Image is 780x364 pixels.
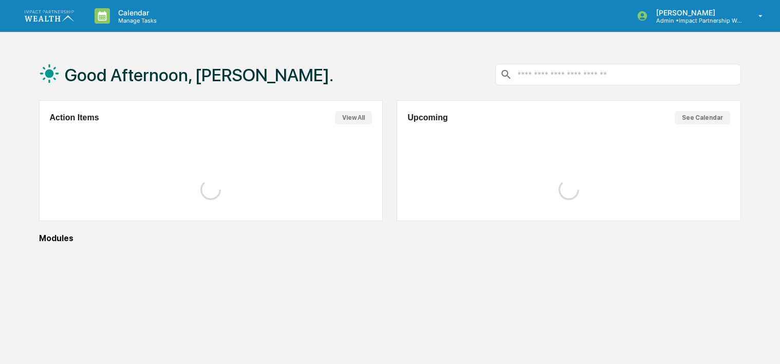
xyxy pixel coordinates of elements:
p: Admin • Impact Partnership Wealth [648,17,744,24]
button: See Calendar [675,111,730,124]
p: [PERSON_NAME] [648,8,744,17]
div: Modules [39,233,741,243]
h2: Upcoming [407,113,448,122]
p: Manage Tasks [110,17,162,24]
h1: Good Afternoon, [PERSON_NAME]. [65,65,333,85]
p: Calendar [110,8,162,17]
button: View All [335,111,372,124]
img: logo [25,10,74,21]
h2: Action Items [50,113,99,122]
